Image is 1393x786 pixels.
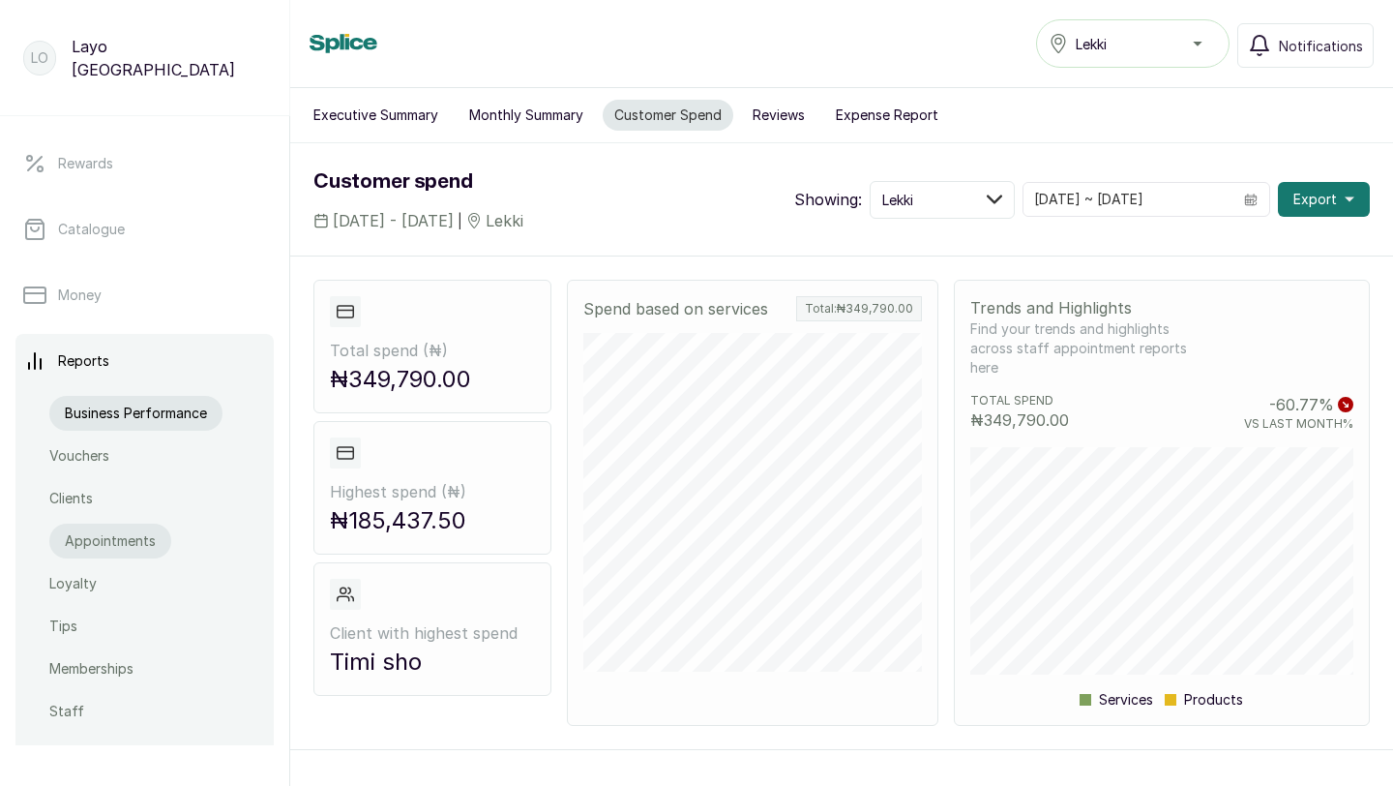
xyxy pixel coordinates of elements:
[49,566,97,601] a: Loyalty
[31,48,48,68] p: LO
[741,100,816,131] button: Reviews
[72,35,266,81] p: Layo [GEOGRAPHIC_DATA]
[49,609,77,644] a: Tips
[58,220,125,239] p: Catalogue
[65,531,156,551] p: Appointments
[49,651,133,686] a: Memberships
[1237,23,1374,68] button: Notifications
[330,480,535,503] p: Highest spend ( ₦ )
[49,524,171,559] a: Appointments
[313,166,523,197] h1: Customer spend
[65,404,207,423] p: Business Performance
[882,190,913,210] span: Lekki
[49,617,77,636] p: Tips
[330,362,535,397] p: ₦349,790.00
[49,481,93,516] a: Clients
[824,100,950,131] button: Expense Report
[15,334,274,388] a: Reports
[49,446,109,466] p: Vouchers
[302,100,450,131] button: Executive Summary
[333,209,454,232] span: [DATE] - [DATE]
[49,737,110,771] a: Inventory
[970,319,1200,378] p: Find your trends and highlights across staff appointment reports here
[49,694,84,729] a: Staff
[970,296,1200,319] p: Trends and Highlights
[49,396,222,431] a: Business Performance
[1244,416,1353,432] p: VS LAST MONTH%
[1036,19,1230,68] button: Lekki
[1279,36,1363,56] span: Notifications
[15,136,274,191] a: Rewards
[1293,190,1337,209] span: Export
[49,702,84,721] p: Staff
[583,297,768,320] p: Spend based on services
[58,154,113,173] p: Rewards
[330,339,535,362] p: Total spend ( ₦ )
[1165,690,1243,710] p: Products
[1269,393,1334,416] span: -60.77 %
[1244,193,1258,206] svg: calendar
[49,489,93,508] p: Clients
[58,286,102,305] p: Money
[870,181,1015,219] button: Lekki
[1080,690,1153,710] p: Services
[58,351,109,371] p: Reports
[1278,182,1370,217] button: Export
[970,408,1069,432] p: ₦349,790.00
[15,268,274,322] a: Money
[15,202,274,257] a: Catalogue
[49,438,109,473] a: Vouchers
[486,209,523,232] span: Lekki
[49,744,110,764] p: Inventory
[970,393,1069,408] p: TOTAL SPEND
[330,645,535,680] p: Timi sho
[458,100,595,131] button: Monthly Summary
[49,659,133,679] p: Memberships
[796,296,922,321] span: Total: ₦349,790.00
[330,621,535,645] p: Client with highest spend
[603,100,733,131] button: Customer Spend
[49,574,97,593] p: Loyalty
[1023,183,1232,216] input: Select date
[458,211,462,231] span: |
[1076,34,1107,54] span: Lekki
[794,188,862,211] p: Showing:
[330,503,535,538] p: ₦185,437.50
